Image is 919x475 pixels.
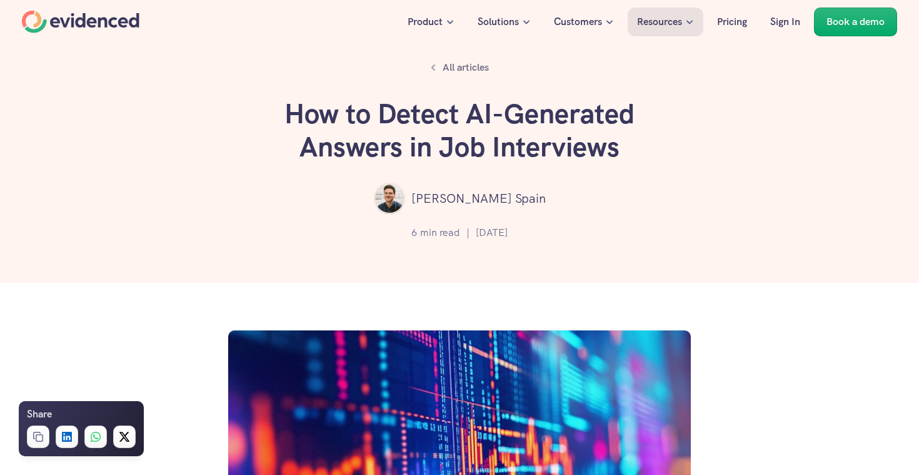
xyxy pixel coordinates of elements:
[408,14,443,30] p: Product
[27,406,52,422] h6: Share
[476,225,508,241] p: [DATE]
[478,14,519,30] p: Solutions
[717,14,747,30] p: Pricing
[420,225,460,241] p: min read
[411,188,546,208] p: [PERSON_NAME] Spain
[424,56,496,79] a: All articles
[272,98,647,164] h1: How to Detect AI-Generated Answers in Job Interviews
[374,183,405,214] img: ""
[554,14,602,30] p: Customers
[761,8,810,36] a: Sign In
[443,59,489,76] p: All articles
[637,14,682,30] p: Resources
[814,8,897,36] a: Book a demo
[411,225,417,241] p: 6
[466,225,470,241] p: |
[22,11,139,33] a: Home
[708,8,756,36] a: Pricing
[770,14,800,30] p: Sign In
[826,14,885,30] p: Book a demo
